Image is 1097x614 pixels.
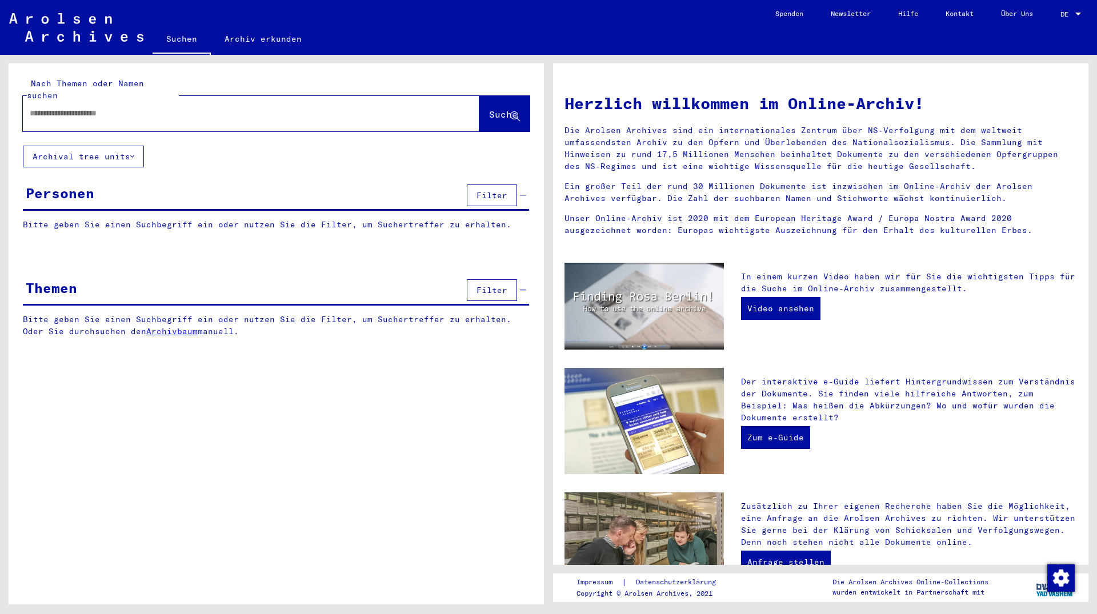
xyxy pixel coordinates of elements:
[23,314,530,338] p: Bitte geben Sie einen Suchbegriff ein oder nutzen Sie die Filter, um Suchertreffer zu erhalten. O...
[467,184,517,206] button: Filter
[564,212,1077,236] p: Unser Online-Archiv ist 2020 mit dem European Heritage Award / Europa Nostra Award 2020 ausgezeic...
[832,577,988,587] p: Die Arolsen Archives Online-Collections
[564,492,724,599] img: inquiries.jpg
[27,78,144,101] mat-label: Nach Themen oder Namen suchen
[1034,573,1076,601] img: yv_logo.png
[477,190,507,200] span: Filter
[26,278,77,298] div: Themen
[576,576,730,588] div: |
[564,125,1077,172] p: Die Arolsen Archives sind ein internationales Zentrum über NS-Verfolgung mit dem weltweit umfasse...
[627,576,730,588] a: Datenschutzerklärung
[576,588,730,599] p: Copyright © Arolsen Archives, 2021
[467,279,517,301] button: Filter
[1060,10,1073,18] span: DE
[741,551,831,573] a: Anfrage stellen
[741,500,1077,548] p: Zusätzlich zu Ihrer eigenen Recherche haben Sie die Möglichkeit, eine Anfrage an die Arolsen Arch...
[741,426,810,449] a: Zum e-Guide
[564,263,724,350] img: video.jpg
[564,91,1077,115] h1: Herzlich willkommen im Online-Archiv!
[564,180,1077,204] p: Ein großer Teil der rund 30 Millionen Dokumente ist inzwischen im Online-Archiv der Arolsen Archi...
[564,368,724,474] img: eguide.jpg
[1047,564,1075,592] img: Zustimmung ändern
[477,285,507,295] span: Filter
[576,576,622,588] a: Impressum
[26,183,94,203] div: Personen
[479,96,530,131] button: Suche
[832,587,988,597] p: wurden entwickelt in Partnerschaft mit
[153,25,211,55] a: Suchen
[489,109,518,120] span: Suche
[23,146,144,167] button: Archival tree units
[146,326,198,336] a: Archivbaum
[741,297,820,320] a: Video ansehen
[741,376,1077,424] p: Der interaktive e-Guide liefert Hintergrundwissen zum Verständnis der Dokumente. Sie finden viele...
[9,13,143,42] img: Arolsen_neg.svg
[741,271,1077,295] p: In einem kurzen Video haben wir für Sie die wichtigsten Tipps für die Suche im Online-Archiv zusa...
[211,25,315,53] a: Archiv erkunden
[1047,564,1074,591] div: Zustimmung ändern
[23,219,529,231] p: Bitte geben Sie einen Suchbegriff ein oder nutzen Sie die Filter, um Suchertreffer zu erhalten.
